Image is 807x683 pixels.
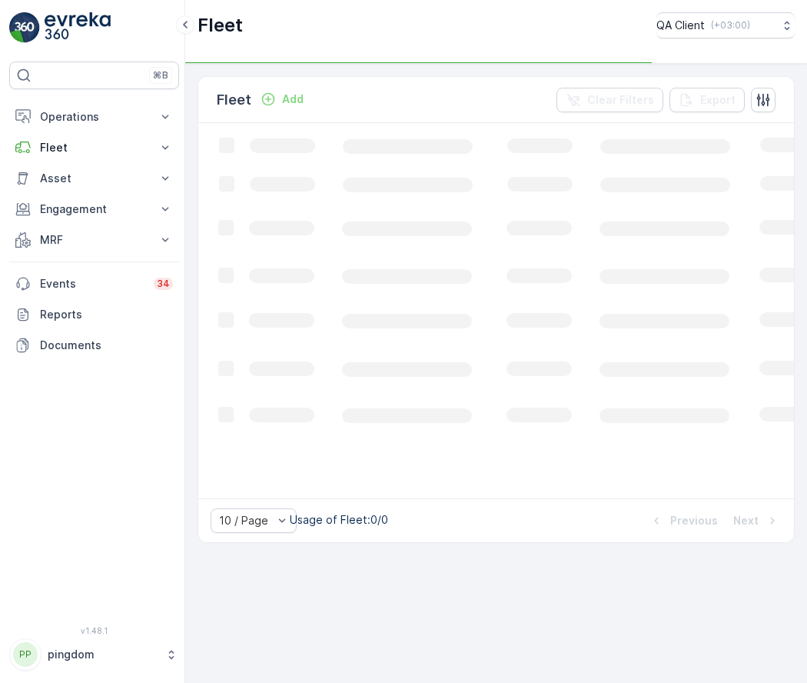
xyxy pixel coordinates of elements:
[40,338,173,353] p: Documents
[40,140,148,155] p: Fleet
[9,330,179,361] a: Documents
[9,163,179,194] button: Asset
[656,12,795,38] button: QA Client(+03:00)
[733,513,759,528] p: Next
[711,19,750,32] p: ( +03:00 )
[9,638,179,671] button: PPpingdom
[40,276,144,292] p: Events
[157,278,170,290] p: 34
[9,299,179,330] a: Reports
[217,89,251,111] p: Fleet
[9,194,179,225] button: Engagement
[40,202,148,217] p: Engagement
[153,69,168,82] p: ⌘B
[9,132,179,163] button: Fleet
[40,232,148,248] p: MRF
[587,92,654,108] p: Clear Filters
[670,513,718,528] p: Previous
[9,268,179,299] a: Events34
[254,90,310,108] button: Add
[669,88,745,112] button: Export
[647,511,719,530] button: Previous
[282,92,304,107] p: Add
[13,642,38,667] div: PP
[40,109,148,125] p: Operations
[9,225,179,255] button: MRF
[732,511,782,530] button: Next
[40,307,173,322] p: Reports
[9,626,179,635] span: v 1.48.1
[290,512,388,528] p: Usage of Fleet : 0/0
[45,12,111,43] img: logo_light-DOdMpM7g.png
[656,18,705,33] p: QA Client
[198,13,243,38] p: Fleet
[48,647,158,662] p: pingdom
[9,102,179,132] button: Operations
[556,88,663,112] button: Clear Filters
[40,171,148,186] p: Asset
[9,12,40,43] img: logo
[700,92,736,108] p: Export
